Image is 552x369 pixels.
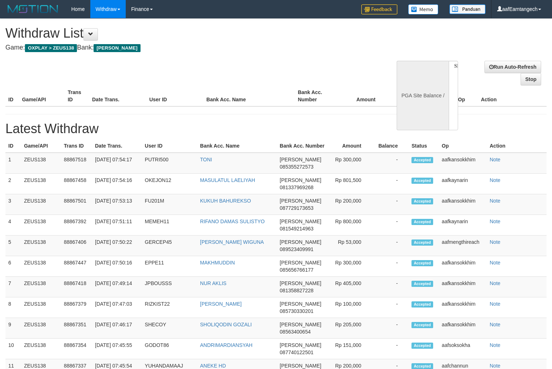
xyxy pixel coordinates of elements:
td: 88867447 [61,256,92,277]
th: Bank Acc. Number [277,139,329,153]
span: 089523409991 [280,246,313,252]
th: Bank Acc. Number [295,86,341,106]
td: - [372,153,409,174]
td: Rp 53,000 [329,236,372,256]
th: Amount [329,139,372,153]
span: Accepted [411,219,433,225]
span: [PERSON_NAME] [280,219,321,224]
span: Accepted [411,178,433,184]
td: 88867351 [61,318,92,339]
td: 8 [5,297,21,318]
td: 88867518 [61,153,92,174]
img: Feedback.jpg [361,4,397,14]
td: 6 [5,256,21,277]
td: Rp 405,000 [329,277,372,297]
span: [PERSON_NAME] [280,260,321,266]
a: MAKHMUDDIN [200,260,235,266]
th: Game/API [21,139,61,153]
span: Accepted [411,322,433,328]
span: [PERSON_NAME] [280,342,321,348]
td: - [372,256,409,277]
img: Button%20Memo.svg [408,4,439,14]
td: aafmengthireach [439,236,487,256]
span: [PERSON_NAME] [280,198,321,204]
td: - [372,297,409,318]
a: TONI [200,157,212,162]
td: RIZKIST22 [142,297,197,318]
td: [DATE] 07:51:11 [92,215,142,236]
a: ANDRIMARDIANSYAH [200,342,253,348]
span: 08563400654 [280,329,311,335]
th: Bank Acc. Name [197,139,277,153]
td: Rp 800,000 [329,215,372,236]
td: aafkansokkhim [439,153,487,174]
span: 087729173653 [280,205,313,211]
td: - [372,236,409,256]
span: 081549214963 [280,226,313,232]
td: - [372,318,409,339]
td: 88867392 [61,215,92,236]
td: ZEUS138 [21,153,61,174]
td: ZEUS138 [21,297,61,318]
td: ZEUS138 [21,194,61,215]
a: Stop [521,73,541,85]
td: - [372,194,409,215]
a: ANEKE HD [200,363,226,369]
a: Note [490,177,501,183]
a: Note [490,260,501,266]
td: Rp 100,000 [329,297,372,318]
h1: Withdraw List [5,26,361,41]
th: Date Trans. [92,139,142,153]
td: Rp 151,000 [329,339,372,359]
th: User ID [142,139,197,153]
th: Trans ID [61,139,92,153]
td: EPPE11 [142,256,197,277]
a: NUR AKLIS [200,280,227,286]
a: Note [490,363,501,369]
td: - [372,339,409,359]
td: FU201M [142,194,197,215]
td: PUTRI500 [142,153,197,174]
td: 7 [5,277,21,297]
a: KUKUH BAHUREKSO [200,198,251,204]
span: [PERSON_NAME] [280,177,321,183]
span: Accepted [411,157,433,163]
span: [PERSON_NAME] [280,322,321,327]
td: 5 [5,236,21,256]
td: aafkansokkhim [439,277,487,297]
th: Amount [341,86,387,106]
a: Note [490,342,501,348]
th: User ID [146,86,203,106]
td: MEMEH11 [142,215,197,236]
a: Note [490,280,501,286]
td: Rp 801,500 [329,174,372,194]
span: 085355272573 [280,164,313,170]
td: aafsoksokha [439,339,487,359]
a: SHOLIQODIN GOZALI [200,322,252,327]
td: Rp 300,000 [329,153,372,174]
th: Balance [386,86,428,106]
div: PGA Site Balance / [397,61,449,130]
td: 3 [5,194,21,215]
span: [PERSON_NAME] [94,44,140,52]
td: 88867458 [61,174,92,194]
a: [PERSON_NAME] [200,301,242,307]
td: SHECOY [142,318,197,339]
td: aafkaynarin [439,174,487,194]
td: aafkansokkhim [439,256,487,277]
a: Note [490,219,501,224]
span: OXPLAY > ZEUS138 [25,44,77,52]
span: Accepted [411,343,433,349]
td: ZEUS138 [21,215,61,236]
span: Accepted [411,301,433,307]
a: Note [490,239,501,245]
td: [DATE] 07:46:17 [92,318,142,339]
th: ID [5,139,21,153]
a: Note [490,301,501,307]
td: ZEUS138 [21,256,61,277]
a: Note [490,157,501,162]
td: Rp 300,000 [329,256,372,277]
span: Accepted [411,239,433,246]
td: - [372,215,409,236]
img: panduan.png [449,4,486,14]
